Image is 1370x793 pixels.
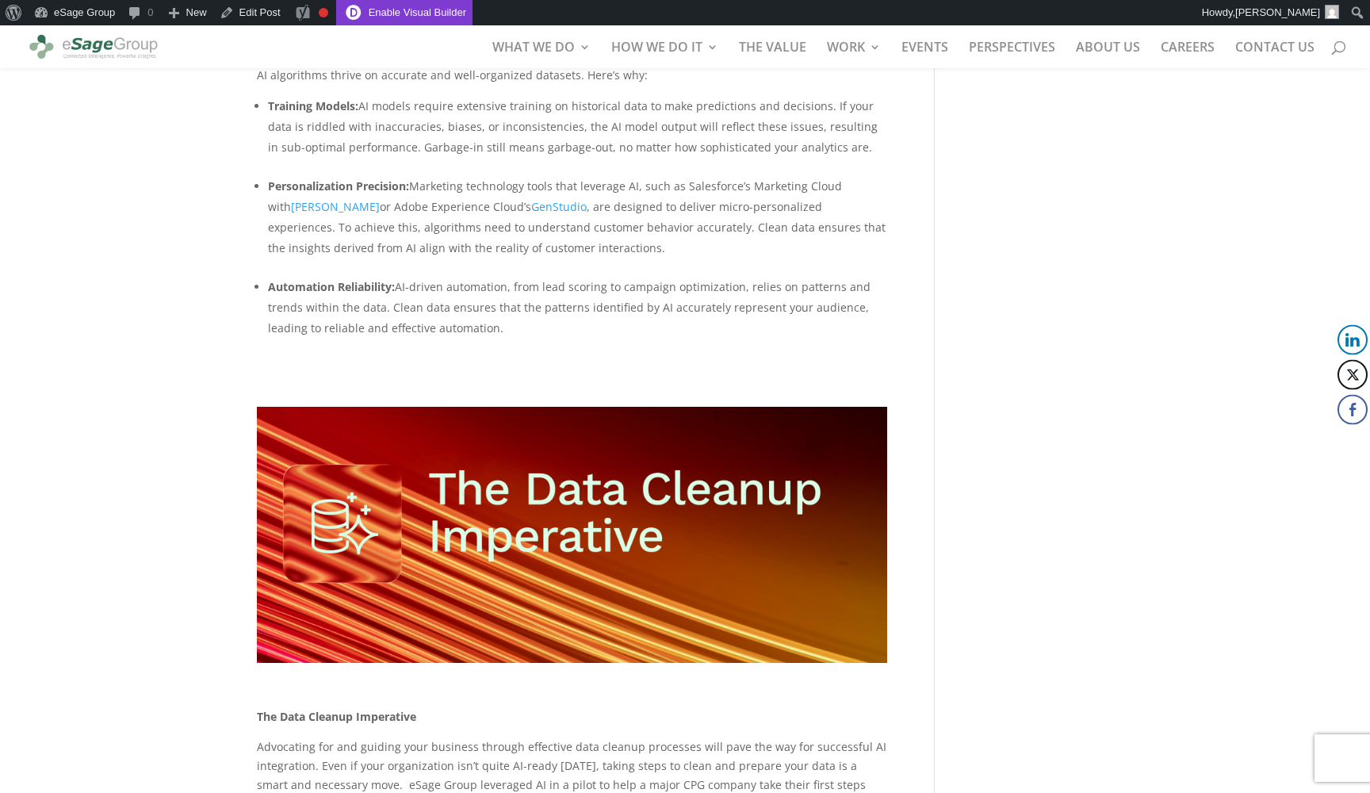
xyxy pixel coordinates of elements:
[268,98,878,155] span: AI models require extensive training on historical data to make predictions and decisions. If you...
[969,41,1055,68] a: PERSPECTIVES
[257,709,416,724] span: The Data Cleanup Imperative
[268,279,871,335] span: AI-driven automation, from lead scoring to campaign optimization, relies on patterns and trends w...
[1235,6,1320,18] span: [PERSON_NAME]
[1337,395,1368,425] button: Facebook Share
[1161,41,1215,68] a: CAREERS
[901,41,948,68] a: EVENTS
[492,41,591,68] a: WHAT WE DO
[739,41,806,68] a: THE VALUE
[268,199,886,255] span: , are designed to deliver micro-personalized experiences. To achieve this, algorithms need to und...
[1235,41,1315,68] a: CONTACT US
[380,199,531,214] span: or Adobe Experience Cloud’s
[291,199,380,214] a: [PERSON_NAME]
[1076,41,1140,68] a: ABOUT US
[319,8,328,17] div: Focus keyphrase not set
[268,279,395,294] span: Automation Reliability:
[268,178,842,214] span: Marketing technology tools that leverage AI, such as Salesforce’s Marketing Cloud with
[268,178,409,193] span: Personalization Precision:
[1337,325,1368,355] button: LinkedIn Share
[827,41,881,68] a: WORK
[611,41,718,68] a: HOW WE DO IT
[1337,360,1368,390] button: Twitter Share
[268,98,358,113] span: Training Models:
[27,29,160,65] img: eSage Group
[531,199,587,214] a: GenStudio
